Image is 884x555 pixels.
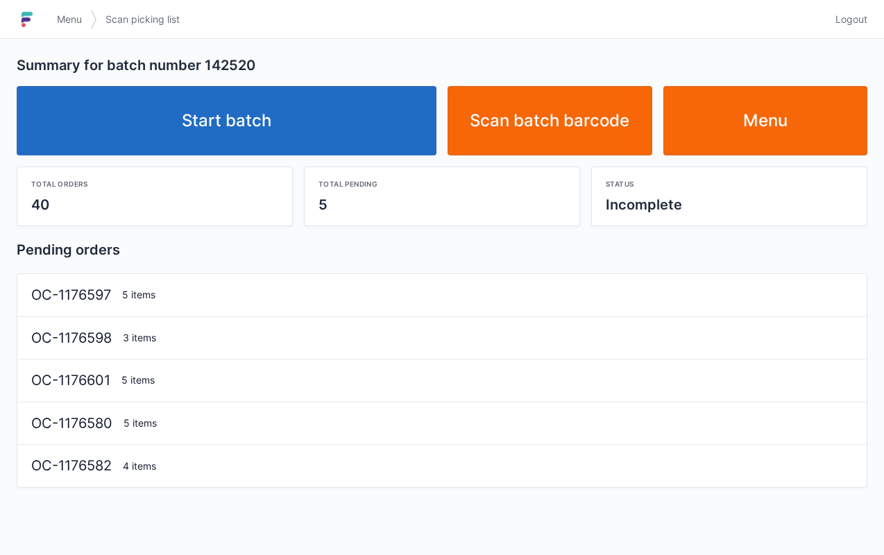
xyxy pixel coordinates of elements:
h2: Pending orders [17,240,867,259]
img: logo-small.jpg [17,8,37,31]
div: 3 items [117,331,858,345]
a: Menu [49,7,90,32]
div: 4 items [117,459,858,473]
span: Menu [57,12,82,26]
a: Start batch [17,86,436,155]
span: Logout [835,12,867,26]
div: Incomplete [606,195,853,214]
div: OC-1176601 [26,370,116,391]
div: Total pending [318,178,566,189]
div: OC-1176598 [26,328,117,348]
a: Scan batch barcode [448,86,652,155]
div: 40 [31,195,278,214]
div: OC-1176582 [26,456,117,476]
span: Scan picking list [105,12,180,26]
a: Logout [827,7,867,32]
a: Menu [663,86,868,155]
div: OC-1176597 [26,285,117,305]
div: 5 [318,195,566,214]
div: 5 items [116,373,858,387]
div: Total orders [31,178,278,189]
div: 5 items [118,416,858,430]
h2: Summary for batch number 142520 [17,55,867,75]
a: Scan picking list [97,7,188,32]
div: 5 items [117,288,858,302]
div: Status [606,178,853,189]
img: svg> [90,3,97,36]
div: OC-1176580 [26,413,118,434]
